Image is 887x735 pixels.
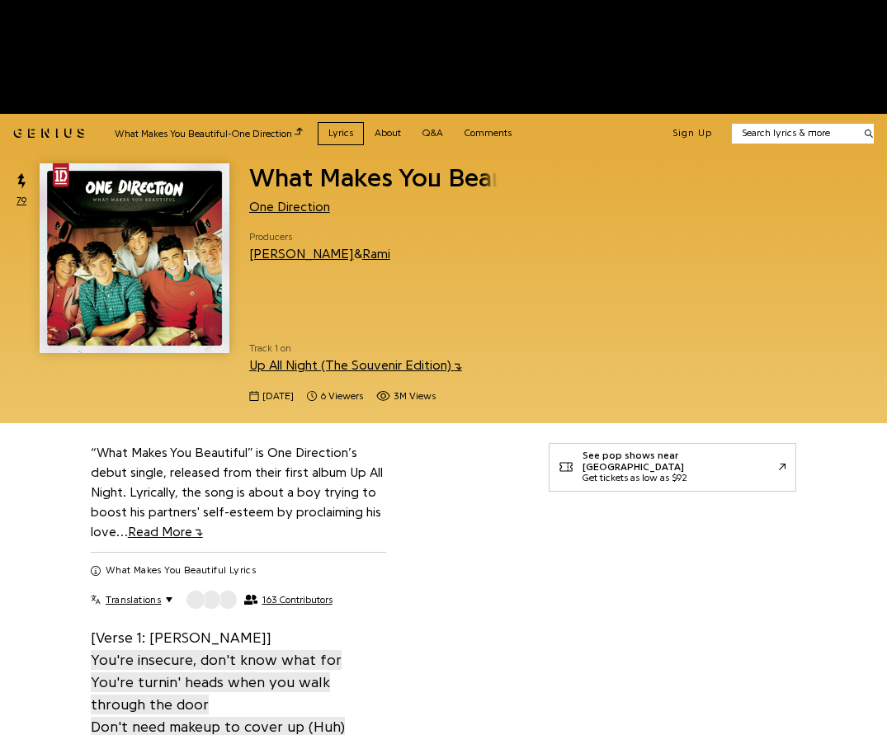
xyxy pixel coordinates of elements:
span: 6 viewers [320,389,363,403]
span: [DATE] [262,389,294,403]
a: Comments [454,122,522,144]
a: Lyrics [318,122,364,144]
a: Q&A [412,122,454,144]
span: 6 viewers [307,389,363,403]
a: [PERSON_NAME] [249,247,354,261]
span: 79 [17,194,26,208]
span: Producers [249,230,390,244]
a: About [364,122,412,144]
a: “What Makes You Beautiful” is One Direction’s debut single, released from their first album Up Al... [91,446,383,539]
span: 3M views [394,389,436,403]
div: & [249,245,390,264]
a: See pop shows near [GEOGRAPHIC_DATA]Get tickets as low as $92 [549,443,796,492]
span: What Makes You Beautiful [249,165,554,191]
span: 2,988,267 views [376,389,436,403]
span: Track 1 on [249,342,498,356]
span: Translations [106,593,161,606]
h2: What Makes You Beautiful Lyrics [106,564,256,577]
span: Read More [128,525,203,539]
img: Cover art for What Makes You Beautiful by One Direction [40,163,229,353]
button: 163 Contributors [186,590,332,610]
button: Translations [91,593,172,606]
span: 163 Contributors [262,594,333,605]
div: See pop shows near [GEOGRAPHIC_DATA] [583,450,779,473]
div: What Makes You Beautiful - One Direction [115,125,303,141]
a: Up All Night (The Souvenir Edition) [249,359,462,372]
a: Rami [362,247,390,261]
input: Search lyrics & more [732,126,855,140]
a: One Direction [249,200,330,214]
button: Sign Up [672,127,712,140]
div: Get tickets as low as $92 [583,473,779,484]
